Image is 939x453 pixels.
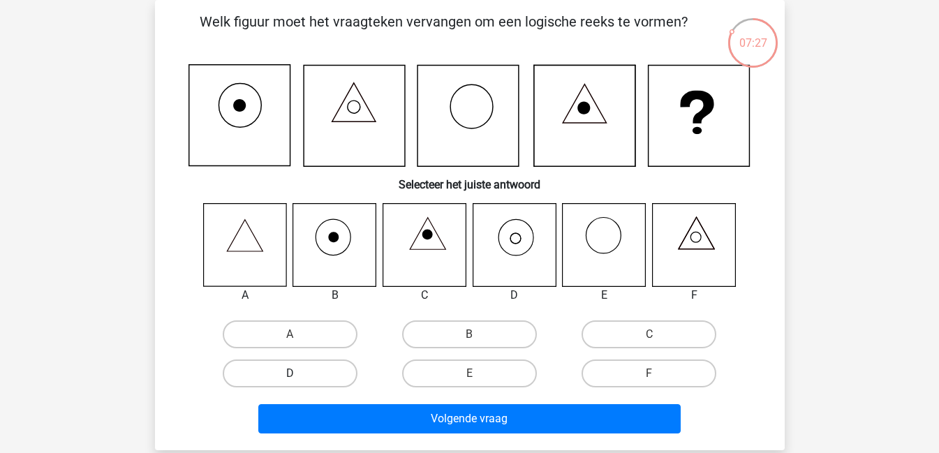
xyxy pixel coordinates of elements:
div: A [193,287,298,304]
div: F [642,287,747,304]
label: D [223,359,357,387]
div: E [552,287,657,304]
label: B [402,320,537,348]
button: Volgende vraag [258,404,681,433]
label: C [582,320,716,348]
label: E [402,359,537,387]
div: C [372,287,478,304]
label: A [223,320,357,348]
div: D [462,287,568,304]
h6: Selecteer het juiste antwoord [177,167,762,191]
p: Welk figuur moet het vraagteken vervangen om een logische reeks te vormen? [177,11,710,53]
div: B [282,287,387,304]
label: F [582,359,716,387]
div: 07:27 [727,17,779,52]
